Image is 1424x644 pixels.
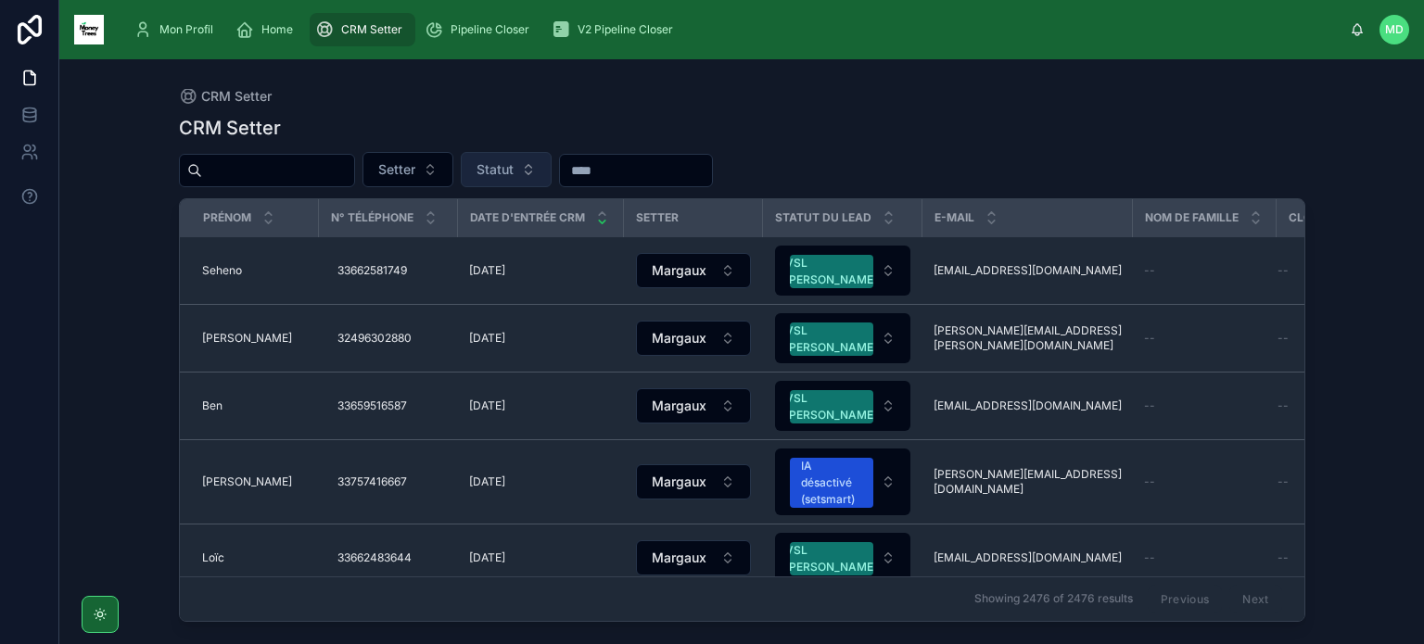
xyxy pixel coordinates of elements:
a: Mon Profil [128,13,226,46]
a: Pipeline Closer [419,13,542,46]
span: [DATE] [469,263,505,278]
span: -- [1278,263,1289,278]
a: -- [1144,474,1265,489]
span: CRM Setter [201,87,272,106]
a: [EMAIL_ADDRESS][DOMAIN_NAME] [934,550,1122,565]
button: Select Button [636,321,751,356]
span: [DATE] [469,331,505,346]
a: [DATE] [469,263,613,278]
button: Select Button [775,313,910,363]
span: Margaux [652,261,706,280]
span: Pipeline Closer [451,22,529,37]
span: [PERSON_NAME][EMAIL_ADDRESS][PERSON_NAME][DOMAIN_NAME] [934,323,1122,353]
a: Select Button [774,532,911,584]
span: Margaux [652,329,706,347]
a: 33662581749 [330,256,447,285]
img: App logo [74,15,104,44]
a: -- [1144,550,1265,565]
a: Select Button [774,245,911,297]
button: Select Button [636,253,751,288]
a: Home [230,13,306,46]
a: -- [1278,331,1393,346]
a: Select Button [635,539,752,576]
button: Select Button [775,533,910,583]
h1: CRM Setter [179,115,281,141]
span: -- [1144,263,1155,278]
a: Ben [202,398,308,413]
span: Setter [378,160,415,179]
a: -- [1278,474,1393,489]
div: VSL [PERSON_NAME] [785,322,877,356]
span: Date d'entrée CRM [470,210,585,225]
div: scrollable content [119,9,1350,50]
span: Showing 2476 of 2476 results [974,592,1133,607]
a: [DATE] [469,331,613,346]
button: Select Button [636,464,751,499]
a: V2 Pipeline Closer [546,13,686,46]
span: Statut [477,160,514,179]
a: Select Button [635,320,752,357]
a: [DATE] [469,398,613,413]
span: Nom de famille [1145,210,1239,225]
a: CRM Setter [179,87,272,106]
span: Loïc [202,550,224,565]
span: -- [1144,550,1155,565]
span: [PERSON_NAME] [202,474,292,489]
span: Statut du lead [775,210,871,225]
a: Loïc [202,550,308,565]
span: 33662483644 [337,550,412,565]
a: Select Button [774,448,911,516]
a: Select Button [774,380,911,432]
a: Select Button [774,312,911,364]
span: [DATE] [469,550,505,565]
a: [PERSON_NAME] [202,331,308,346]
a: CRM Setter [310,13,415,46]
span: Seheno [202,263,242,278]
a: -- [1144,398,1265,413]
span: Prénom [203,210,251,225]
a: 33662483644 [330,543,447,573]
span: Setter [636,210,679,225]
span: 33659516587 [337,398,407,413]
a: -- [1278,398,1393,413]
button: Select Button [461,152,552,187]
span: -- [1278,398,1289,413]
button: Select Button [362,152,453,187]
button: Select Button [775,246,910,296]
a: Seheno [202,263,308,278]
a: [PERSON_NAME][EMAIL_ADDRESS][DOMAIN_NAME] [934,467,1122,497]
div: IA désactivé (setsmart) [801,458,862,508]
span: Closer [1289,210,1333,225]
span: -- [1278,474,1289,489]
a: 33757416667 [330,467,447,497]
a: Select Button [635,463,752,500]
span: E-mail [934,210,974,225]
span: Margaux [652,397,706,415]
span: Margaux [652,473,706,491]
span: [DATE] [469,398,505,413]
a: [DATE] [469,474,613,489]
span: -- [1278,331,1289,346]
a: 32496302880 [330,323,447,353]
a: -- [1144,331,1265,346]
span: MD [1385,22,1404,37]
div: VSL [PERSON_NAME] [785,390,877,423]
button: Select Button [636,540,751,575]
span: Ben [202,398,222,413]
a: [EMAIL_ADDRESS][DOMAIN_NAME] [934,398,1122,413]
span: [DATE] [469,474,505,489]
a: Select Button [635,387,752,424]
span: Home [261,22,293,37]
a: Select Button [635,252,752,289]
span: 32496302880 [337,331,412,346]
span: -- [1144,398,1155,413]
span: -- [1144,331,1155,346]
div: VSL [PERSON_NAME] [785,542,877,575]
span: 33757416667 [337,474,407,489]
span: -- [1144,474,1155,489]
button: Select Button [775,448,910,515]
button: Select Button [636,388,751,423]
